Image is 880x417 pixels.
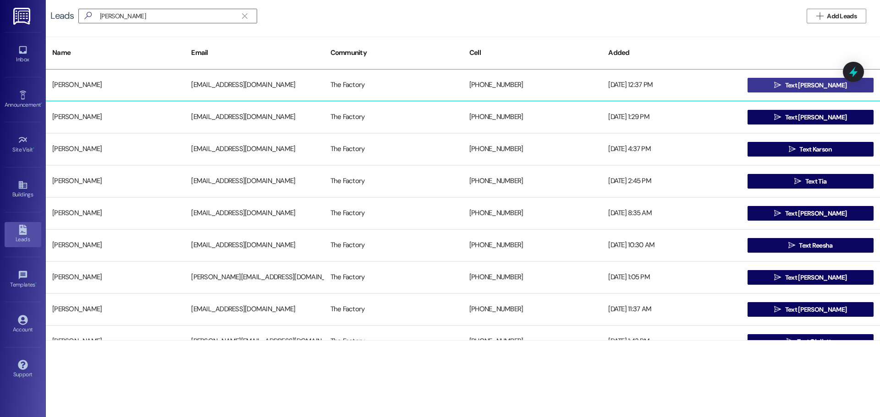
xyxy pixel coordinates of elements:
[799,145,832,154] span: Text Karson
[46,204,185,222] div: [PERSON_NAME]
[774,81,781,89] i: 
[785,273,847,282] span: Text [PERSON_NAME]
[46,236,185,255] div: [PERSON_NAME]
[602,108,741,126] div: [DATE] 1:29 PM
[602,300,741,319] div: [DATE] 11:37 AM
[46,108,185,126] div: [PERSON_NAME]
[185,204,324,222] div: [EMAIL_ADDRESS][DOMAIN_NAME]
[185,236,324,255] div: [EMAIL_ADDRESS][DOMAIN_NAME]
[463,42,602,64] div: Cell
[324,300,463,319] div: The Factory
[5,267,41,292] a: Templates •
[324,268,463,287] div: The Factory
[827,11,857,21] span: Add Leads
[324,332,463,351] div: The Factory
[324,140,463,158] div: The Factory
[33,145,34,152] span: •
[785,113,847,122] span: Text [PERSON_NAME]
[46,300,185,319] div: [PERSON_NAME]
[324,204,463,222] div: The Factory
[463,300,602,319] div: [PHONE_NUMBER]
[602,236,741,255] div: [DATE] 10:30 AM
[185,332,324,351] div: [PERSON_NAME][EMAIL_ADDRESS][DOMAIN_NAME]
[324,76,463,94] div: The Factory
[237,9,252,23] button: Clear text
[748,142,874,157] button: Text Karson
[242,12,247,20] i: 
[602,268,741,287] div: [DATE] 1:05 PM
[50,11,74,21] div: Leads
[5,312,41,337] a: Account
[602,172,741,190] div: [DATE] 2:45 PM
[185,300,324,319] div: [EMAIL_ADDRESS][DOMAIN_NAME]
[46,332,185,351] div: [PERSON_NAME]
[46,140,185,158] div: [PERSON_NAME]
[774,306,781,313] i: 
[774,210,781,217] i: 
[463,332,602,351] div: [PHONE_NUMBER]
[185,76,324,94] div: [EMAIL_ADDRESS][DOMAIN_NAME]
[748,110,874,125] button: Text [PERSON_NAME]
[748,206,874,221] button: Text [PERSON_NAME]
[46,268,185,287] div: [PERSON_NAME]
[185,108,324,126] div: [EMAIL_ADDRESS][DOMAIN_NAME]
[785,81,847,90] span: Text [PERSON_NAME]
[463,236,602,255] div: [PHONE_NUMBER]
[41,100,42,107] span: •
[816,12,823,20] i: 
[5,177,41,202] a: Buildings
[324,236,463,255] div: The Factory
[789,146,796,153] i: 
[324,42,463,64] div: Community
[463,108,602,126] div: [PHONE_NUMBER]
[463,204,602,222] div: [PHONE_NUMBER]
[185,172,324,190] div: [EMAIL_ADDRESS][DOMAIN_NAME]
[100,10,237,22] input: Search name/email/community (quotes for exact match e.g. "John Smith")
[794,178,801,185] i: 
[788,242,795,249] i: 
[463,76,602,94] div: [PHONE_NUMBER]
[748,174,874,189] button: Text Tia
[13,8,32,25] img: ResiDesk Logo
[324,172,463,190] div: The Factory
[35,280,37,287] span: •
[81,11,95,21] i: 
[786,338,793,345] i: 
[807,9,866,23] button: Add Leads
[5,132,41,157] a: Site Visit •
[5,222,41,247] a: Leads
[785,209,847,218] span: Text [PERSON_NAME]
[797,337,835,347] span: Text Giuliette
[463,268,602,287] div: [PHONE_NUMBER]
[748,302,874,317] button: Text [PERSON_NAME]
[5,42,41,67] a: Inbox
[46,172,185,190] div: [PERSON_NAME]
[785,305,847,314] span: Text [PERSON_NAME]
[463,140,602,158] div: [PHONE_NUMBER]
[46,42,185,64] div: Name
[602,140,741,158] div: [DATE] 4:37 PM
[799,241,832,250] span: Text Reesha
[185,42,324,64] div: Email
[5,357,41,382] a: Support
[748,78,874,92] button: Text [PERSON_NAME]
[185,140,324,158] div: [EMAIL_ADDRESS][DOMAIN_NAME]
[602,76,741,94] div: [DATE] 12:37 PM
[748,238,874,253] button: Text Reesha
[602,42,741,64] div: Added
[463,172,602,190] div: [PHONE_NUMBER]
[602,204,741,222] div: [DATE] 8:35 AM
[602,332,741,351] div: [DATE] 1:43 PM
[805,177,826,186] span: Text Tia
[324,108,463,126] div: The Factory
[748,334,874,349] button: Text Giuliette
[46,76,185,94] div: [PERSON_NAME]
[748,270,874,285] button: Text [PERSON_NAME]
[774,274,781,281] i: 
[774,114,781,121] i: 
[185,268,324,287] div: [PERSON_NAME][EMAIL_ADDRESS][DOMAIN_NAME]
